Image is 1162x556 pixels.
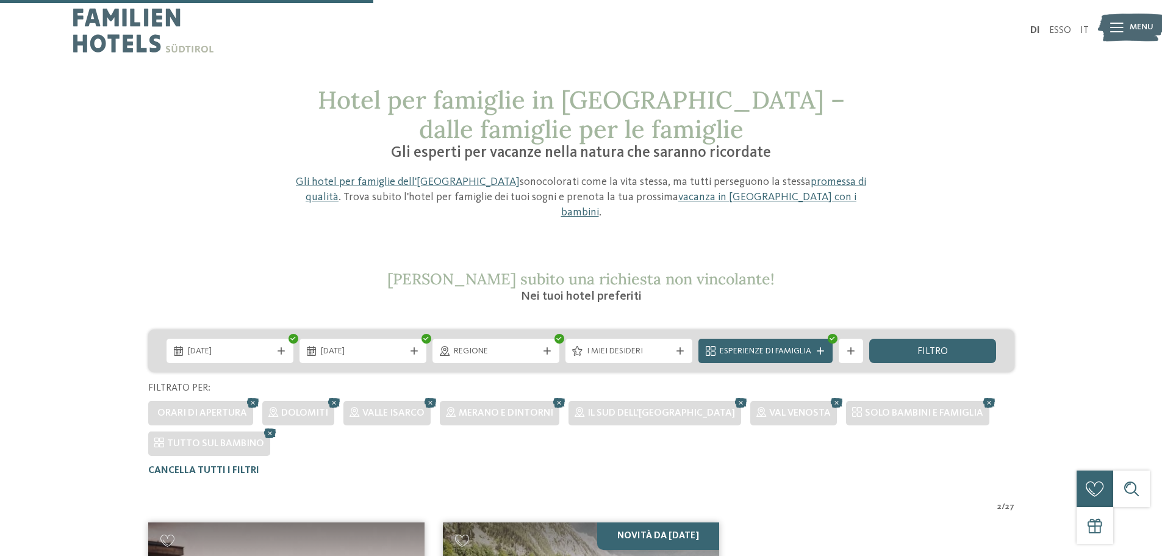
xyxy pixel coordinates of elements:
font: Cancella tutti i filtri [148,466,259,475]
font: / [1002,502,1005,511]
a: DI [1030,26,1040,35]
font: Esperienze di famiglia [720,347,811,355]
font: sono [520,176,542,187]
a: ESSO [1049,26,1071,35]
font: Dolomiti [281,408,328,418]
font: Gli esperti per vacanze nella natura che saranno ricordate [391,145,771,161]
font: Valle Isarco [362,408,425,418]
font: regione [454,347,488,355]
font: 2 [997,502,1002,511]
font: SOLO BAMBINI E FAMIGLIA [865,408,983,418]
font: I miei desideri [587,347,643,355]
font: [DATE] [321,347,345,355]
font: Val Venosta [769,408,831,418]
a: IT [1080,26,1089,35]
a: vacanza in [GEOGRAPHIC_DATA] con i bambini [561,192,857,218]
font: menu [1130,23,1153,31]
font: . Trova subito l'hotel per famiglie dei tuoi sogni e prenota la tua prossima [339,192,678,203]
font: 27 [1005,502,1014,511]
font: Merano e dintorni [459,408,553,418]
font: Il sud dell'[GEOGRAPHIC_DATA] [587,408,735,418]
font: [DATE] [188,347,212,355]
font: [PERSON_NAME] subito una richiesta non vincolante! [387,269,775,289]
font: Nei tuoi hotel preferiti [521,291,642,303]
font: . [599,207,601,218]
a: Gli hotel per famiglie dell'[GEOGRAPHIC_DATA] [296,176,520,187]
font: Orari di apertura [157,408,247,418]
font: filtro [917,347,948,356]
font: TUTTO SUL BAMBINO [167,439,264,449]
font: Hotel per famiglie in [GEOGRAPHIC_DATA] – dalle famiglie per le famiglie [318,84,845,145]
font: Filtrato per: [148,383,210,393]
font: colorati come la vita stessa, ma tutti perseguono la stessa [542,176,811,187]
